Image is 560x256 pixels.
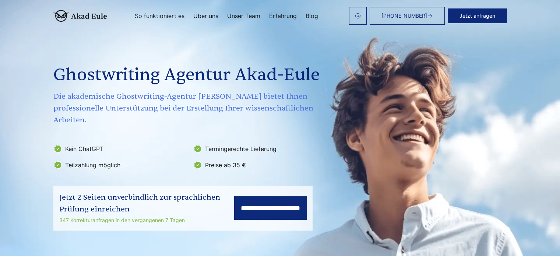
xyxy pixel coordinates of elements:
[53,10,107,22] img: logo
[135,13,184,19] a: So funktioniert es
[53,159,189,171] li: Teilzahlung möglich
[193,13,218,19] a: Über uns
[381,13,427,19] span: [PHONE_NUMBER]
[370,7,445,25] a: [PHONE_NUMBER]
[269,13,297,19] a: Erfahrung
[59,192,234,215] div: Jetzt 2 Seiten unverbindlich zur sprachlichen Prüfung einreichen
[227,13,260,19] a: Unser Team
[53,62,330,88] h1: Ghostwriting Agentur Akad-Eule
[59,216,234,225] div: 347 Korrekturanfragen in den vergangenen 7 Tagen
[193,143,329,155] li: Termingerechte Lieferung
[306,13,318,19] a: Blog
[448,8,507,23] button: Jetzt anfragen
[355,13,361,19] img: email
[53,143,189,155] li: Kein ChatGPT
[53,91,330,126] span: Die akademische Ghostwriting-Agentur [PERSON_NAME] bietet Ihnen professionelle Unterstützung bei ...
[193,159,329,171] li: Preise ab 35 €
